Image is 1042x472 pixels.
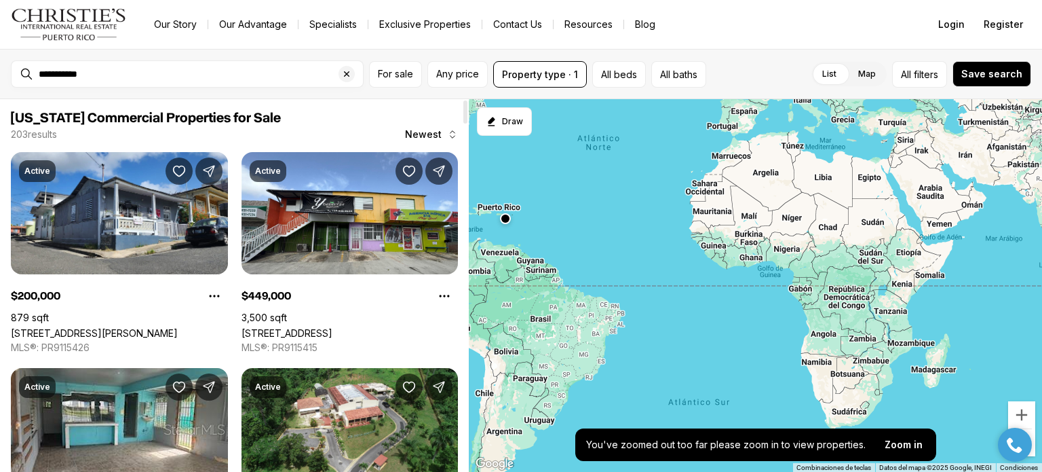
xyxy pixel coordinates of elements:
[431,283,458,310] button: Property options
[892,61,947,88] button: Allfilters
[477,107,532,136] button: Start drawing
[651,61,706,88] button: All baths
[255,166,281,177] p: Active
[885,439,923,450] p: Zoom in
[395,374,423,401] button: Save Property: C-26 ARCENIA
[425,158,452,185] button: Share Property
[930,11,973,38] button: Login
[143,15,208,34] a: Our Story
[369,61,422,88] button: For sale
[395,158,423,185] button: Save Property: A13 GALICIA AVE., CASTELLANA GARDENS DEV.
[1008,401,1035,429] button: Acercar
[952,61,1031,87] button: Save search
[368,15,482,34] a: Exclusive Properties
[195,374,223,401] button: Share Property
[195,158,223,185] button: Share Property
[24,166,50,177] p: Active
[482,15,553,34] button: Contact Us
[242,327,332,339] a: A13 GALICIA AVE., CASTELLANA GARDENS DEV., CAROLINA PR, 00983
[24,382,50,393] p: Active
[11,129,57,140] p: 203 results
[397,121,466,148] button: Newest
[876,431,931,458] button: Zoom in
[984,19,1023,30] span: Register
[166,374,193,401] button: Save Property: Carr. 865 R Km 19.9 BO. CANDELARIA
[961,69,1022,79] span: Save search
[914,67,938,81] span: filters
[901,67,911,81] span: All
[339,61,363,87] button: Clear search input
[493,61,587,88] button: Property type · 1
[166,158,193,185] button: Save Property: Calle Blanca Chico 181 BARRIO PUEBLO
[11,8,127,41] img: logo
[201,283,228,310] button: Property options
[298,15,368,34] a: Specialists
[427,61,488,88] button: Any price
[378,69,413,79] span: For sale
[811,62,847,86] label: List
[11,327,178,339] a: Calle Blanca Chico 181 BARRIO PUEBLO, MOCA PR, 00676
[255,382,281,393] p: Active
[11,111,281,125] span: [US_STATE] Commercial Properties for Sale
[938,19,965,30] span: Login
[976,11,1031,38] button: Register
[624,15,666,34] a: Blog
[208,15,298,34] a: Our Advantage
[554,15,623,34] a: Resources
[425,374,452,401] button: Share Property
[436,69,479,79] span: Any price
[405,129,442,140] span: Newest
[847,62,887,86] label: Map
[592,61,646,88] button: All beds
[586,439,866,450] p: You've zoomed out too far please zoom in to view properties.
[879,464,992,471] span: Datos del mapa ©2025 Google, INEGI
